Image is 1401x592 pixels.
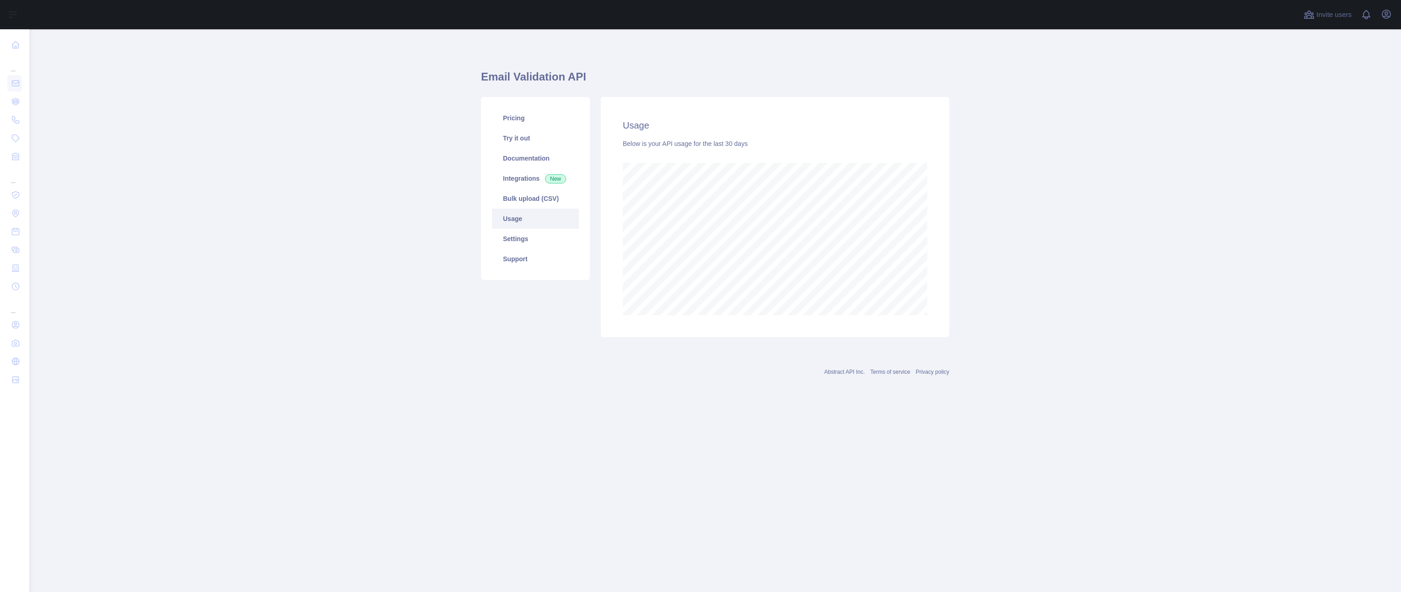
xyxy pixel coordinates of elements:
a: Terms of service [870,369,910,375]
span: New [545,174,566,183]
a: Try it out [492,128,579,148]
a: Settings [492,229,579,249]
a: Documentation [492,148,579,168]
div: ... [7,167,22,185]
h2: Usage [623,119,927,132]
a: Integrations New [492,168,579,188]
button: Invite users [1302,7,1353,22]
a: Privacy policy [916,369,949,375]
div: Below is your API usage for the last 30 days [623,139,927,148]
a: Pricing [492,108,579,128]
h1: Email Validation API [481,70,949,91]
a: Abstract API Inc. [824,369,865,375]
div: ... [7,55,22,73]
span: Invite users [1316,10,1352,20]
a: Usage [492,209,579,229]
a: Support [492,249,579,269]
div: ... [7,296,22,315]
a: Bulk upload (CSV) [492,188,579,209]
